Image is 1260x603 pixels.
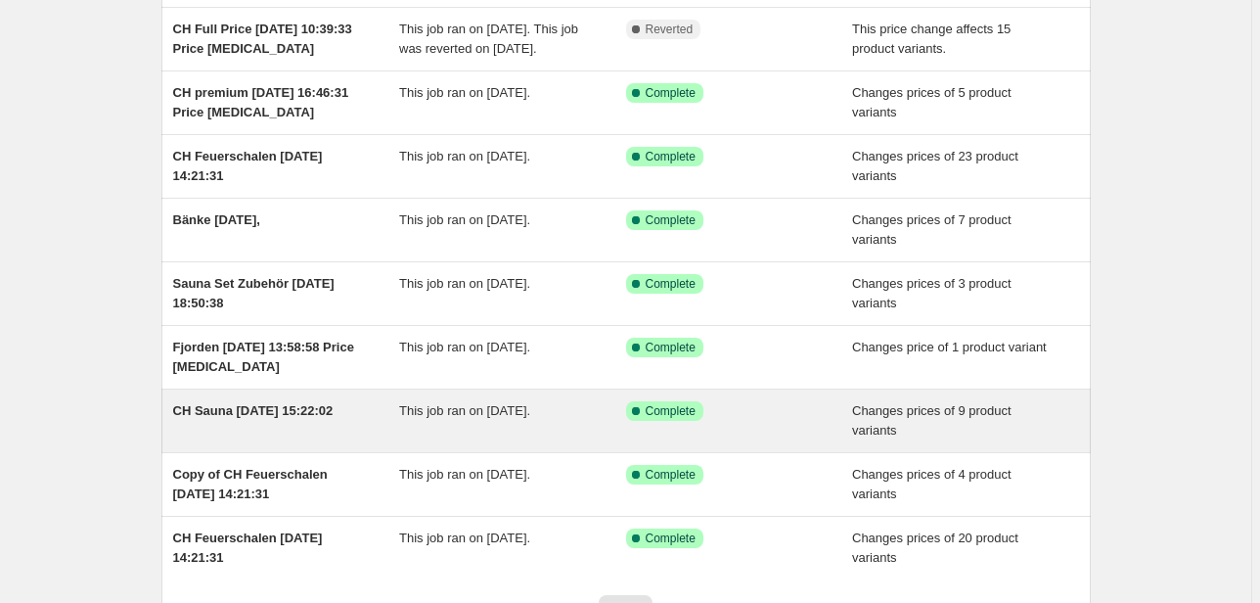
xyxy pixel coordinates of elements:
[852,149,1018,183] span: Changes prices of 23 product variants
[852,467,1012,501] span: Changes prices of 4 product variants
[646,212,696,228] span: Complete
[173,340,354,374] span: Fjorden [DATE] 13:58:58 Price [MEDICAL_DATA]
[399,403,530,418] span: This job ran on [DATE].
[173,149,323,183] span: CH Feuerschalen [DATE] 14:21:31
[646,85,696,101] span: Complete
[646,403,696,419] span: Complete
[399,212,530,227] span: This job ran on [DATE].
[173,212,260,227] span: Bänke [DATE],
[852,85,1012,119] span: Changes prices of 5 product variants
[399,276,530,291] span: This job ran on [DATE].
[852,276,1012,310] span: Changes prices of 3 product variants
[173,85,349,119] span: CH premium [DATE] 16:46:31 Price [MEDICAL_DATA]
[399,467,530,482] span: This job ran on [DATE].
[646,149,696,164] span: Complete
[173,467,328,501] span: Copy of CH Feuerschalen [DATE] 14:21:31
[399,85,530,100] span: This job ran on [DATE].
[173,531,323,565] span: CH Feuerschalen [DATE] 14:21:31
[399,340,530,354] span: This job ran on [DATE].
[399,22,578,56] span: This job ran on [DATE]. This job was reverted on [DATE].
[173,403,334,418] span: CH Sauna [DATE] 15:22:02
[646,22,694,37] span: Reverted
[399,531,530,545] span: This job ran on [DATE].
[852,22,1011,56] span: This price change affects 15 product variants.
[852,212,1012,247] span: Changes prices of 7 product variants
[852,531,1018,565] span: Changes prices of 20 product variants
[646,531,696,546] span: Complete
[852,403,1012,438] span: Changes prices of 9 product variants
[173,22,352,56] span: CH Full Price [DATE] 10:39:33 Price [MEDICAL_DATA]
[399,149,530,163] span: This job ran on [DATE].
[173,276,335,310] span: Sauna Set Zubehör [DATE] 18:50:38
[646,467,696,483] span: Complete
[852,340,1047,354] span: Changes price of 1 product variant
[646,276,696,292] span: Complete
[646,340,696,355] span: Complete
